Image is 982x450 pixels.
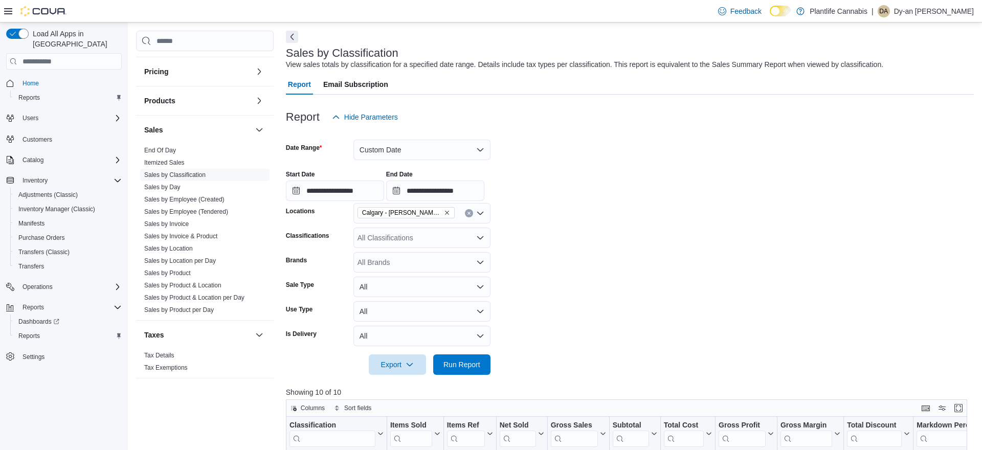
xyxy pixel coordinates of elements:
[18,94,40,102] span: Reports
[144,146,176,154] span: End Of Day
[144,352,174,359] a: Tax Details
[144,159,185,167] span: Itemized Sales
[375,354,420,375] span: Export
[144,220,189,228] span: Sales by Invoice
[663,421,711,447] button: Total Cost
[369,354,426,375] button: Export
[330,402,375,414] button: Sort fields
[14,217,49,230] a: Manifests
[289,421,375,447] div: Classification
[2,76,126,91] button: Home
[14,330,122,342] span: Reports
[719,421,774,447] button: Gross Profit
[23,156,43,164] span: Catalog
[286,232,329,240] label: Classifications
[362,208,442,218] span: Calgary - [PERSON_NAME] Regional
[14,316,122,328] span: Dashboards
[847,421,902,447] div: Total Discount
[144,330,164,340] h3: Taxes
[920,402,932,414] button: Keyboard shortcuts
[286,330,317,338] label: Is Delivery
[253,95,265,107] button: Products
[10,188,126,202] button: Adjustments (Classic)
[144,351,174,359] span: Tax Details
[344,404,371,412] span: Sort fields
[18,234,65,242] span: Purchase Orders
[144,269,191,277] span: Sales by Product
[612,421,649,431] div: Subtotal
[10,91,126,105] button: Reports
[14,217,122,230] span: Manifests
[144,195,225,204] span: Sales by Employee (Created)
[23,79,39,87] span: Home
[14,330,44,342] a: Reports
[18,301,48,313] button: Reports
[18,281,122,293] span: Operations
[353,140,490,160] button: Custom Date
[10,329,126,343] button: Reports
[29,29,122,49] span: Load All Apps in [GEOGRAPHIC_DATA]
[952,402,965,414] button: Enter fullscreen
[18,351,49,363] a: Settings
[288,74,311,95] span: Report
[23,353,44,361] span: Settings
[18,112,122,124] span: Users
[847,421,902,431] div: Total Discount
[18,332,40,340] span: Reports
[894,5,974,17] p: Dy-an [PERSON_NAME]
[476,209,484,217] button: Open list of options
[301,404,325,412] span: Columns
[18,248,70,256] span: Transfers (Classic)
[144,257,216,265] span: Sales by Location per Day
[18,77,122,89] span: Home
[612,421,649,447] div: Subtotal
[10,202,126,216] button: Inventory Manager (Classic)
[810,5,867,17] p: Plantlife Cannabis
[10,259,126,274] button: Transfers
[353,326,490,346] button: All
[390,421,432,447] div: Items Sold
[18,77,43,89] a: Home
[551,421,598,447] div: Gross Sales
[14,92,44,104] a: Reports
[14,203,122,215] span: Inventory Manager (Classic)
[289,421,384,447] button: Classification
[10,231,126,245] button: Purchase Orders
[144,364,188,371] a: Tax Exemptions
[286,402,329,414] button: Columns
[286,31,298,43] button: Next
[386,170,413,178] label: End Date
[144,294,244,302] span: Sales by Product & Location per Day
[936,402,948,414] button: Display options
[500,421,544,447] button: Net Sold
[612,421,657,447] button: Subtotal
[18,174,52,187] button: Inventory
[2,131,126,146] button: Customers
[444,210,450,216] button: Remove Calgary - Shepard Regional from selection in this group
[286,47,398,59] h3: Sales by Classification
[289,421,375,431] div: Classification
[551,421,606,447] button: Gross Sales
[144,66,168,77] h3: Pricing
[879,5,888,17] span: Da
[144,269,191,277] a: Sales by Product
[286,170,315,178] label: Start Date
[23,283,53,291] span: Operations
[872,5,874,17] p: |
[144,330,251,340] button: Taxes
[433,354,490,375] button: Run Report
[447,421,485,447] div: Items Ref
[10,216,126,231] button: Manifests
[2,349,126,364] button: Settings
[663,421,703,447] div: Total Cost
[136,144,274,320] div: Sales
[18,205,95,213] span: Inventory Manager (Classic)
[136,349,274,378] div: Taxes
[20,6,66,16] img: Cova
[465,209,473,217] button: Clear input
[500,421,536,447] div: Net Sold
[344,112,398,122] span: Hide Parameters
[390,421,432,431] div: Items Sold
[23,303,44,311] span: Reports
